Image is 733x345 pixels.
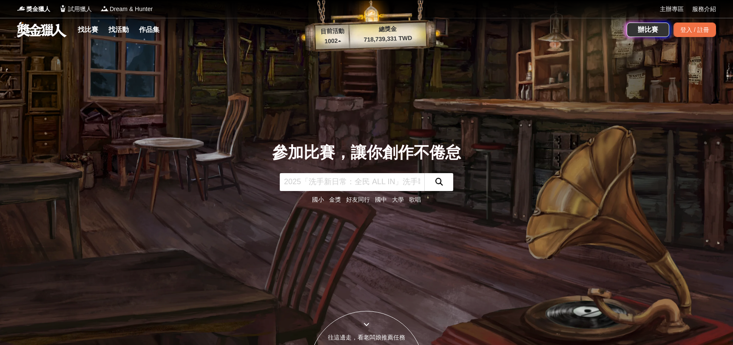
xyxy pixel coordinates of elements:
div: 登入 / 註冊 [673,23,716,37]
p: 1002 ▴ [315,36,350,46]
div: 參加比賽，讓你創作不倦怠 [272,141,461,165]
a: 好友同行 [346,196,370,203]
a: LogoDream & Hunter [100,5,153,14]
img: Logo [59,4,67,13]
p: 718,739,331 TWD [349,33,426,45]
a: 辦比賽 [627,23,669,37]
a: Logo試用獵人 [59,5,92,14]
span: 試用獵人 [68,5,92,14]
img: Logo [17,4,26,13]
p: 總獎金 [349,23,426,35]
a: 大學 [392,196,404,203]
span: Dream & Hunter [110,5,153,14]
a: 找活動 [105,24,132,36]
a: 國小 [312,196,324,203]
img: Logo [100,4,109,13]
a: 作品集 [136,24,163,36]
a: 歌唱 [409,196,421,203]
a: Logo獎金獵人 [17,5,50,14]
a: 找比賽 [74,24,102,36]
span: 獎金獵人 [26,5,50,14]
a: 金獎 [329,196,341,203]
a: 服務介紹 [692,5,716,14]
a: 主辦專區 [660,5,684,14]
p: 目前活動 [315,26,349,37]
input: 2025「洗手新日常：全民 ALL IN」洗手歌全台徵選 [280,173,424,191]
a: 國中 [375,196,387,203]
div: 往這邊走，看老闆娘推薦任務 [310,333,423,342]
